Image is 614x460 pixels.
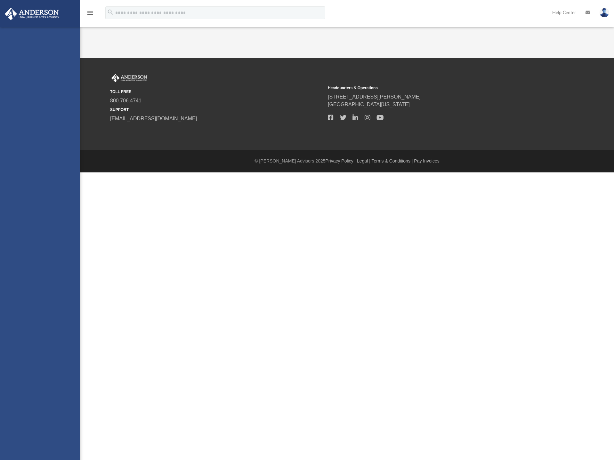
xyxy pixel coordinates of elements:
a: [GEOGRAPHIC_DATA][US_STATE] [328,102,410,107]
img: Anderson Advisors Platinum Portal [110,74,149,82]
a: Privacy Policy | [326,158,356,163]
i: search [107,9,114,16]
a: [EMAIL_ADDRESS][DOMAIN_NAME] [110,116,197,121]
a: Pay Invoices [414,158,439,163]
a: menu [86,12,94,17]
i: menu [86,9,94,17]
a: Legal | [357,158,370,163]
div: © [PERSON_NAME] Advisors 2025 [80,158,614,164]
small: Headquarters & Operations [328,85,541,91]
img: Anderson Advisors Platinum Portal [3,8,61,20]
a: Terms & Conditions | [372,158,413,163]
a: 800.706.4741 [110,98,141,103]
a: [STREET_ADDRESS][PERSON_NAME] [328,94,421,99]
small: TOLL FREE [110,89,323,95]
small: SUPPORT [110,107,323,113]
img: User Pic [600,8,609,17]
